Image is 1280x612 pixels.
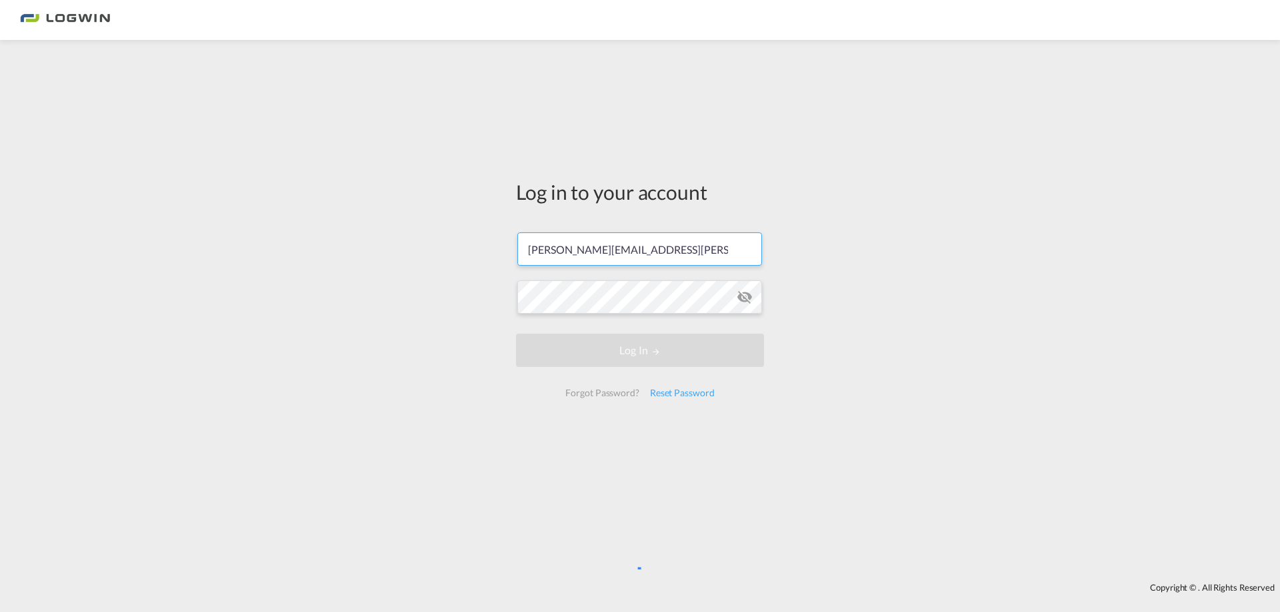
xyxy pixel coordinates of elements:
div: Log in to your account [516,178,764,206]
img: 2761ae10d95411efa20a1f5e0282d2d7.png [20,5,110,35]
div: Forgot Password? [560,381,644,405]
div: Reset Password [645,381,720,405]
md-icon: icon-eye-off [737,289,753,305]
button: LOGIN [516,334,764,367]
input: Enter email/phone number [517,232,762,266]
